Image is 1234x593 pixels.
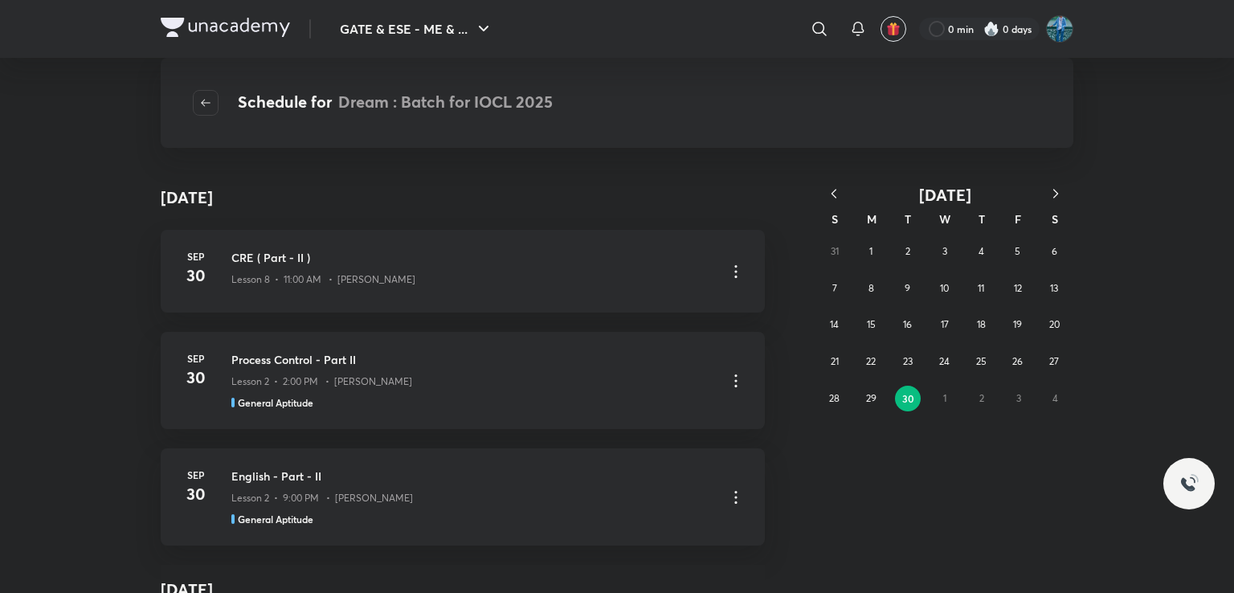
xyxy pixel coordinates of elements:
h6: Sep [180,351,212,366]
abbr: September 23, 2025 [903,355,913,367]
img: streak [983,21,999,37]
button: September 2, 2025 [895,239,921,264]
button: September 10, 2025 [932,276,958,301]
h4: 30 [180,482,212,506]
h4: Schedule for [238,90,553,116]
h3: Process Control - Part II [231,351,713,368]
button: September 18, 2025 [968,312,994,337]
abbr: September 24, 2025 [939,355,950,367]
button: September 13, 2025 [1041,276,1067,301]
abbr: September 26, 2025 [1012,355,1023,367]
a: Company Logo [161,18,290,41]
abbr: September 17, 2025 [941,318,949,330]
a: Sep30Process Control - Part IILesson 2 • 2:00 PM • [PERSON_NAME]General Aptitude [161,332,765,429]
abbr: September 27, 2025 [1049,355,1059,367]
abbr: September 12, 2025 [1014,282,1022,294]
abbr: September 10, 2025 [940,282,949,294]
button: September 9, 2025 [895,276,921,301]
h4: 30 [180,264,212,288]
img: ttu [1179,474,1199,493]
h4: [DATE] [161,186,213,210]
abbr: September 22, 2025 [866,355,876,367]
button: September 1, 2025 [858,239,884,264]
abbr: September 8, 2025 [868,282,874,294]
button: September 5, 2025 [1005,239,1031,264]
button: September 21, 2025 [822,349,848,374]
img: avatar [886,22,901,36]
button: avatar [881,16,906,42]
button: [DATE] [852,185,1038,205]
abbr: September 21, 2025 [831,355,839,367]
button: September 11, 2025 [968,276,994,301]
abbr: September 19, 2025 [1013,318,1022,330]
button: September 28, 2025 [822,386,848,411]
img: Company Logo [161,18,290,37]
button: September 27, 2025 [1041,349,1067,374]
abbr: September 30, 2025 [902,392,914,405]
img: Hqsan javed [1046,15,1073,43]
abbr: September 11, 2025 [978,282,984,294]
abbr: September 9, 2025 [905,282,910,294]
abbr: Friday [1015,211,1021,227]
abbr: September 13, 2025 [1050,282,1058,294]
abbr: September 4, 2025 [979,245,984,257]
button: September 25, 2025 [968,349,994,374]
abbr: September 3, 2025 [942,245,947,257]
button: September 14, 2025 [822,312,848,337]
abbr: Sunday [832,211,838,227]
abbr: Thursday [979,211,985,227]
p: Lesson 2 • 9:00 PM • [PERSON_NAME] [231,491,413,505]
h5: General Aptitude [238,395,313,410]
button: September 29, 2025 [858,386,884,411]
abbr: September 20, 2025 [1049,318,1060,330]
abbr: Tuesday [905,211,911,227]
h6: Sep [180,468,212,482]
h5: General Aptitude [238,512,313,526]
button: GATE & ESE - ME & ... [330,13,503,45]
a: Sep30English - Part - IILesson 2 • 9:00 PM • [PERSON_NAME]General Aptitude [161,448,765,546]
p: Lesson 8 • 11:00 AM • [PERSON_NAME] [231,272,415,287]
abbr: September 7, 2025 [832,282,837,294]
button: September 19, 2025 [1005,312,1031,337]
abbr: September 16, 2025 [903,318,912,330]
span: Dream : Batch for IOCL 2025 [338,91,553,112]
a: Sep30CRE ( Part - II )Lesson 8 • 11:00 AM • [PERSON_NAME] [161,230,765,313]
button: September 16, 2025 [895,312,921,337]
button: September 22, 2025 [858,349,884,374]
abbr: Monday [867,211,876,227]
p: Lesson 2 • 2:00 PM • [PERSON_NAME] [231,374,412,389]
button: September 26, 2025 [1005,349,1031,374]
button: September 4, 2025 [968,239,994,264]
abbr: September 2, 2025 [905,245,910,257]
h6: Sep [180,249,212,264]
abbr: September 29, 2025 [866,392,876,404]
button: September 17, 2025 [932,312,958,337]
h4: 30 [180,366,212,390]
abbr: September 18, 2025 [977,318,986,330]
button: September 24, 2025 [932,349,958,374]
abbr: September 15, 2025 [867,318,876,330]
abbr: Wednesday [939,211,950,227]
button: September 20, 2025 [1041,312,1067,337]
abbr: Saturday [1052,211,1058,227]
button: September 8, 2025 [858,276,884,301]
button: September 12, 2025 [1005,276,1031,301]
h3: CRE ( Part - II ) [231,249,713,266]
button: September 15, 2025 [858,312,884,337]
button: September 6, 2025 [1041,239,1067,264]
button: September 30, 2025 [895,386,921,411]
h3: English - Part - II [231,468,713,485]
button: September 23, 2025 [895,349,921,374]
abbr: September 1, 2025 [869,245,872,257]
button: September 3, 2025 [932,239,958,264]
abbr: September 28, 2025 [829,392,840,404]
span: [DATE] [919,184,971,206]
abbr: September 5, 2025 [1015,245,1020,257]
abbr: September 14, 2025 [830,318,839,330]
abbr: September 25, 2025 [976,355,987,367]
abbr: September 6, 2025 [1052,245,1057,257]
button: September 7, 2025 [822,276,848,301]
